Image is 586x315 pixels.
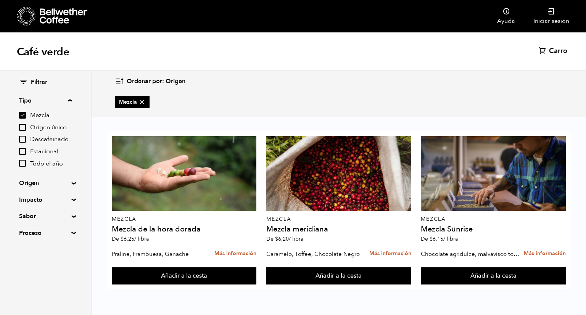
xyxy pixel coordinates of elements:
[19,178,72,188] summary: Origen
[19,179,39,187] font: Origen
[214,250,256,257] font: Más información
[31,78,47,86] font: Filtrar
[30,159,63,168] font: Todo el año
[421,224,473,234] font: Mezcla Sunrise
[266,215,291,223] font: Mezcla
[19,124,26,131] input: Origen único
[19,112,26,119] input: Mezcla
[161,272,207,280] font: Añadir a la cesta
[533,17,569,25] font: Iniciar sesión
[30,147,58,156] font: Estacional
[19,160,26,167] input: Todo el año
[112,267,257,285] button: Añadir a la cesta
[19,96,32,105] font: Tipo
[430,235,433,243] font: $
[112,215,137,223] font: Mezcla
[115,72,185,90] button: Ordenar por: Origen
[121,235,124,243] font: $
[421,235,428,243] font: De
[549,46,567,56] font: Carro
[19,96,72,105] summary: Tipo
[266,267,411,285] button: Añadir a la cesta
[127,77,185,85] font: Ordenar por: Origen
[19,196,42,204] font: Impacto
[524,246,566,262] a: Más información
[19,229,42,237] font: Proceso
[470,272,517,280] font: Añadir a la cesta
[289,235,303,243] font: / libra
[19,228,72,238] summary: Proceso
[19,195,72,204] summary: Impacto
[433,235,443,243] font: 6,15
[421,215,446,223] font: Mezcla
[369,246,411,262] a: Más información
[275,235,278,243] font: $
[112,250,189,258] font: Praliné, Frambuesa, Ganache
[539,47,569,56] a: Carro
[119,98,137,106] font: Mezcla
[266,250,360,258] font: Caramelo, Toffee, Chocolate Negro
[266,235,274,243] font: De
[30,123,67,132] font: Origen único
[278,235,289,243] font: 6,20
[316,272,362,280] font: Añadir a la cesta
[443,235,458,243] font: / libra
[266,224,328,234] font: Mezcla meridiana
[17,45,69,59] font: Café verde
[112,235,119,243] font: De
[524,250,566,257] font: Más información
[497,17,515,25] font: Ayuda
[30,111,50,119] font: Mezcla
[214,246,256,262] a: Más información
[19,148,26,155] input: Estacional
[124,235,134,243] font: 6,25
[421,267,566,285] button: Añadir a la cesta
[19,212,36,220] font: Sabor
[19,136,26,143] input: Descafeinado
[19,212,72,221] summary: Sabor
[112,224,201,234] font: Mezcla de la hora dorada
[30,135,69,143] font: Descafeinado
[134,235,149,243] font: / libra
[369,250,411,257] font: Más información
